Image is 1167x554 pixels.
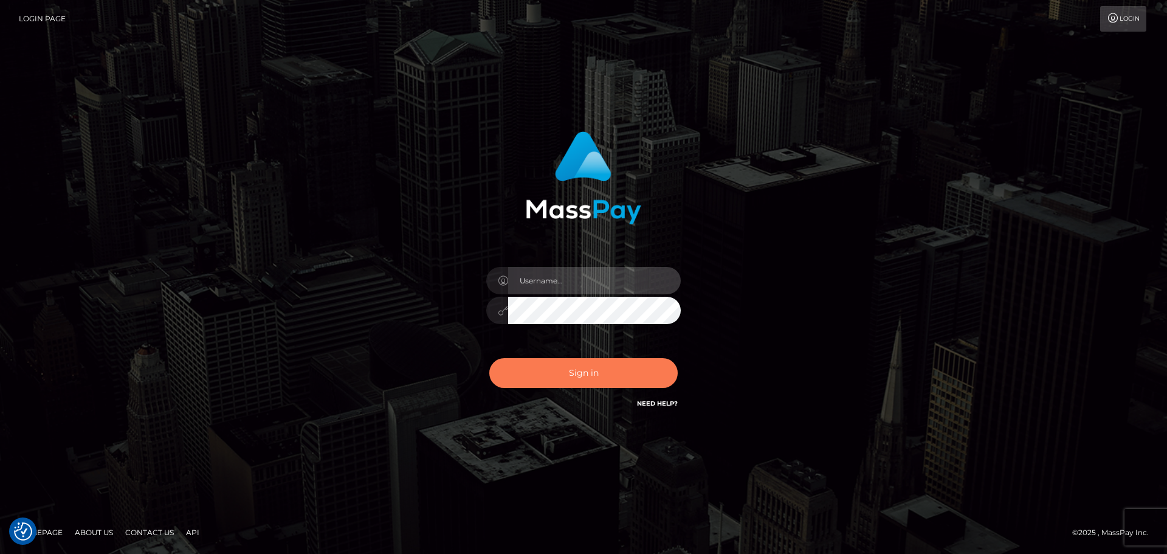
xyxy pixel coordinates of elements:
a: Login Page [19,6,66,32]
img: MassPay Login [526,131,641,224]
img: Revisit consent button [14,522,32,541]
button: Sign in [489,358,678,388]
a: Homepage [13,523,67,542]
a: Need Help? [637,400,678,407]
a: API [181,523,204,542]
div: © 2025 , MassPay Inc. [1072,526,1158,539]
a: Contact Us [120,523,179,542]
a: About Us [70,523,118,542]
input: Username... [508,267,681,294]
button: Consent Preferences [14,522,32,541]
a: Login [1100,6,1146,32]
